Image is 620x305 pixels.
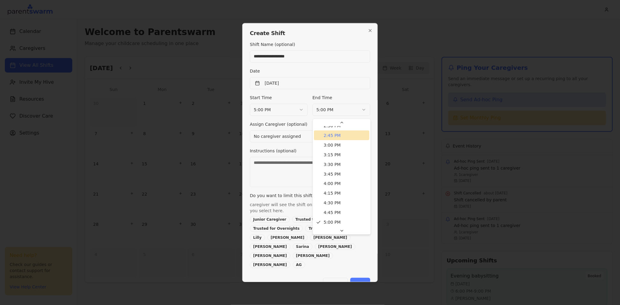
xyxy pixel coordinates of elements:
[324,200,341,206] span: 4:30 PM
[324,190,341,196] span: 4:15 PM
[324,181,341,187] span: 4:00 PM
[324,210,341,216] span: 4:45 PM
[324,152,341,158] span: 3:15 PM
[324,219,341,226] span: 5:00 PM
[324,132,341,138] span: 2:45 PM
[324,171,341,177] span: 3:45 PM
[324,161,341,167] span: 3:30 PM
[324,142,341,148] span: 3:00 PM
